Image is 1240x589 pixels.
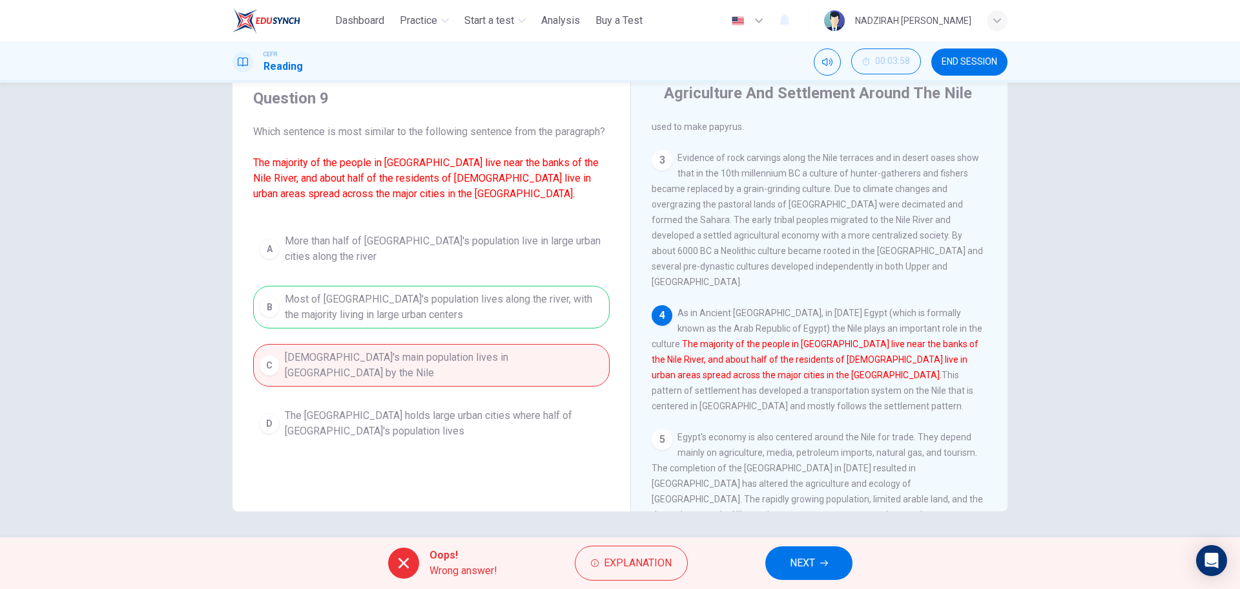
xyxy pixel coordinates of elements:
[263,50,277,59] span: CEFR
[604,554,672,572] span: Explanation
[814,48,841,76] div: Mute
[730,16,746,26] img: en
[536,9,585,32] button: Analysis
[765,546,852,580] button: NEXT
[575,546,688,581] button: Explanation
[652,153,983,287] span: Evidence of rock carvings along the Nile terraces and in desert oases show that in the 10th mille...
[652,432,983,520] span: Egypt's economy is also centered around the Nile for trade. They depend mainly on agriculture, me...
[875,56,910,67] span: 00:03:58
[790,554,815,572] span: NEXT
[395,9,454,32] button: Practice
[851,48,921,76] div: Hide
[652,150,672,171] div: 3
[335,13,384,28] span: Dashboard
[652,429,672,450] div: 5
[330,9,389,32] button: Dashboard
[400,13,437,28] span: Practice
[253,124,610,202] span: Which sentence is most similar to the following sentence from the paragraph?
[263,59,303,74] h1: Reading
[590,9,648,32] button: Buy a Test
[851,48,921,74] button: 00:03:58
[541,13,580,28] span: Analysis
[253,88,610,109] h4: Question 9
[464,13,514,28] span: Start a test
[232,8,300,34] img: ELTC logo
[595,13,643,28] span: Buy a Test
[855,13,971,28] div: NADZIRAH [PERSON_NAME]
[824,10,845,31] img: Profile picture
[652,308,982,411] span: As in Ancient [GEOGRAPHIC_DATA], in [DATE] Egypt (which is formally known as the Arab Republic of...
[942,57,997,67] span: END SESSION
[652,305,672,326] div: 4
[429,563,497,579] span: Wrong answer!
[253,156,599,200] font: The majority of the people in [GEOGRAPHIC_DATA] live near the banks of the Nile River, and about ...
[664,83,972,103] h4: Agriculture And Settlement Around The Nile
[652,339,978,380] font: The majority of the people in [GEOGRAPHIC_DATA] live near the banks of the Nile River, and about ...
[931,48,1008,76] button: END SESSION
[1196,545,1227,576] div: Open Intercom Messenger
[232,8,330,34] a: ELTC logo
[459,9,531,32] button: Start a test
[429,548,497,563] span: Oops!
